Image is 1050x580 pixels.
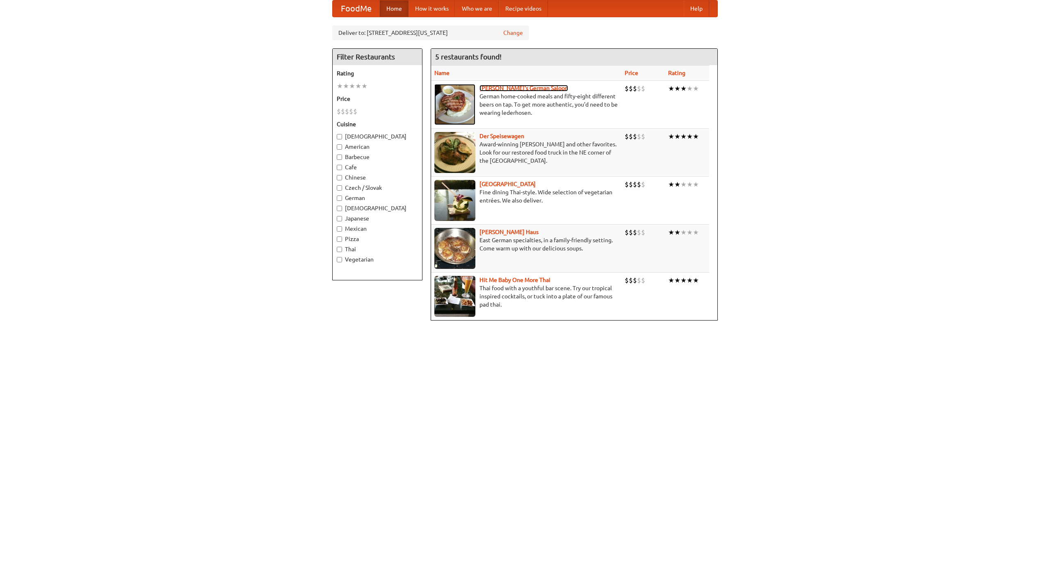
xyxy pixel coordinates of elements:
li: ★ [668,228,674,237]
b: [GEOGRAPHIC_DATA] [479,181,536,187]
a: Rating [668,70,685,76]
li: $ [625,84,629,93]
li: $ [641,180,645,189]
input: [DEMOGRAPHIC_DATA] [337,206,342,211]
a: Price [625,70,638,76]
label: Barbecue [337,153,418,161]
label: Cafe [337,163,418,171]
a: Who we are [455,0,499,17]
input: Thai [337,247,342,252]
img: babythai.jpg [434,276,475,317]
li: $ [633,132,637,141]
li: ★ [674,228,680,237]
label: German [337,194,418,202]
li: $ [633,228,637,237]
li: $ [625,180,629,189]
label: Vegetarian [337,255,418,264]
a: Name [434,70,450,76]
li: $ [637,228,641,237]
a: Der Speisewagen [479,133,524,139]
img: kohlhaus.jpg [434,228,475,269]
li: $ [341,107,345,116]
input: Vegetarian [337,257,342,262]
h5: Price [337,95,418,103]
li: ★ [687,180,693,189]
li: ★ [355,82,361,91]
li: ★ [674,84,680,93]
li: $ [629,276,633,285]
li: ★ [668,180,674,189]
input: German [337,196,342,201]
li: ★ [680,276,687,285]
li: ★ [693,84,699,93]
li: ★ [680,180,687,189]
p: Fine dining Thai-style. Wide selection of vegetarian entrées. We also deliver. [434,188,618,205]
li: $ [349,107,353,116]
li: $ [345,107,349,116]
b: [PERSON_NAME]'s German Saloon [479,85,568,91]
p: Award-winning [PERSON_NAME] and other favorites. Look for our restored food truck in the NE corne... [434,140,618,165]
a: Change [503,29,523,37]
li: $ [641,84,645,93]
li: ★ [668,84,674,93]
li: ★ [693,228,699,237]
li: $ [637,180,641,189]
li: ★ [687,84,693,93]
li: $ [625,276,629,285]
a: Hit Me Baby One More Thai [479,277,550,283]
h4: Filter Restaurants [333,49,422,65]
ng-pluralize: 5 restaurants found! [435,53,502,61]
li: $ [625,132,629,141]
label: Japanese [337,214,418,223]
a: [PERSON_NAME] Haus [479,229,539,235]
li: ★ [349,82,355,91]
img: speisewagen.jpg [434,132,475,173]
h5: Cuisine [337,120,418,128]
li: $ [629,132,633,141]
li: ★ [693,276,699,285]
a: How it works [409,0,455,17]
p: Thai food with a youthful bar scene. Try our tropical inspired cocktails, or tuck into a plate of... [434,284,618,309]
label: [DEMOGRAPHIC_DATA] [337,204,418,212]
li: $ [633,84,637,93]
li: $ [641,228,645,237]
li: ★ [674,276,680,285]
li: ★ [680,132,687,141]
label: Czech / Slovak [337,184,418,192]
li: $ [637,276,641,285]
h5: Rating [337,69,418,77]
li: ★ [687,132,693,141]
img: esthers.jpg [434,84,475,125]
li: $ [633,180,637,189]
label: [DEMOGRAPHIC_DATA] [337,132,418,141]
li: $ [637,84,641,93]
p: East German specialties, in a family-friendly setting. Come warm up with our delicious soups. [434,236,618,252]
li: ★ [687,228,693,237]
input: American [337,144,342,150]
label: Mexican [337,225,418,233]
li: ★ [693,132,699,141]
li: $ [641,276,645,285]
li: $ [637,132,641,141]
li: $ [641,132,645,141]
img: satay.jpg [434,180,475,221]
li: $ [633,276,637,285]
li: ★ [680,84,687,93]
a: Home [380,0,409,17]
input: Barbecue [337,155,342,160]
a: FoodMe [333,0,380,17]
li: ★ [680,228,687,237]
input: [DEMOGRAPHIC_DATA] [337,134,342,139]
input: Cafe [337,165,342,170]
input: Chinese [337,175,342,180]
label: Chinese [337,173,418,182]
li: ★ [693,180,699,189]
li: $ [629,84,633,93]
a: Recipe videos [499,0,548,17]
li: ★ [674,132,680,141]
input: Pizza [337,237,342,242]
li: $ [629,180,633,189]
